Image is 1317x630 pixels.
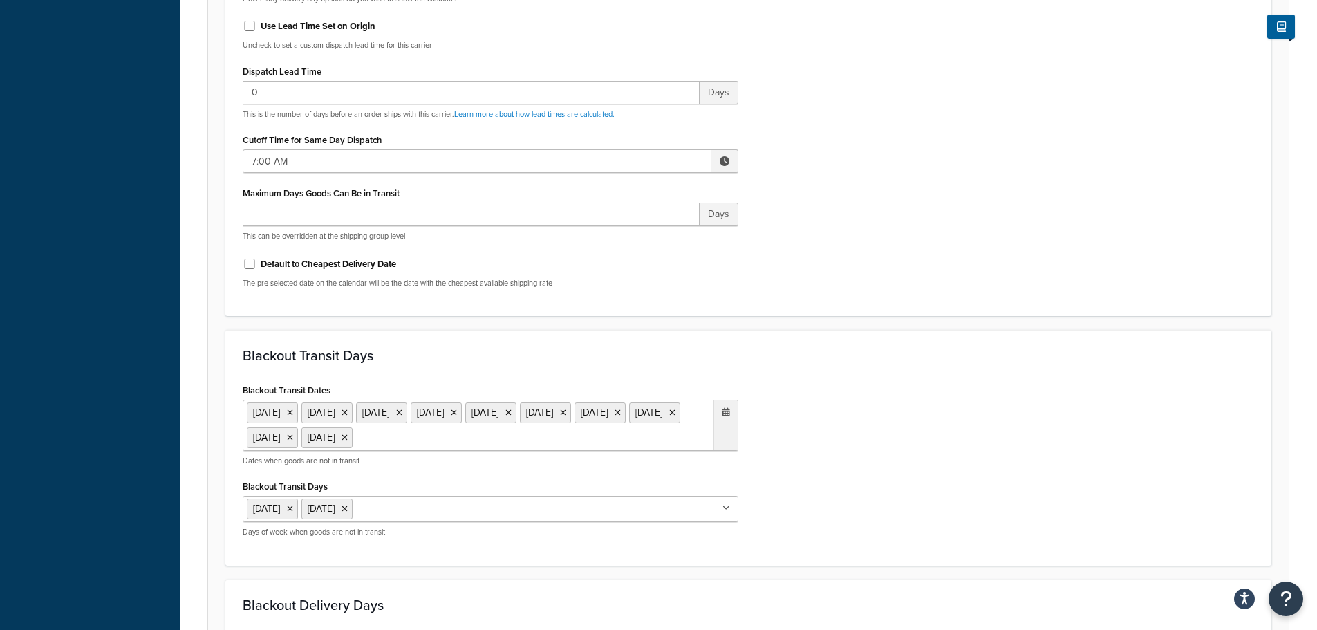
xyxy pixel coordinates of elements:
[243,348,1254,363] h3: Blackout Transit Days
[243,278,738,288] p: The pre-selected date on the calendar will be the date with the cheapest available shipping rate
[247,402,298,423] li: [DATE]
[243,385,330,396] label: Blackout Transit Dates
[243,527,738,537] p: Days of week when goods are not in transit
[301,402,353,423] li: [DATE]
[629,402,680,423] li: [DATE]
[243,40,738,50] p: Uncheck to set a custom dispatch lead time for this carrier
[261,20,375,33] label: Use Lead Time Set on Origin
[454,109,615,120] a: Learn more about how lead times are calculated.
[356,402,407,423] li: [DATE]
[243,231,738,241] p: This can be overridden at the shipping group level
[243,188,400,198] label: Maximum Days Goods Can Be in Transit
[465,402,516,423] li: [DATE]
[520,402,571,423] li: [DATE]
[261,258,396,270] label: Default to Cheapest Delivery Date
[243,135,382,145] label: Cutoff Time for Same Day Dispatch
[247,427,298,448] li: [DATE]
[700,81,738,104] span: Days
[308,501,335,516] span: [DATE]
[700,203,738,226] span: Days
[1267,15,1295,39] button: Show Help Docs
[243,109,738,120] p: This is the number of days before an order ships with this carrier.
[411,402,462,423] li: [DATE]
[301,427,353,448] li: [DATE]
[243,597,1254,613] h3: Blackout Delivery Days
[243,481,328,492] label: Blackout Transit Days
[243,456,738,466] p: Dates when goods are not in transit
[575,402,626,423] li: [DATE]
[253,501,280,516] span: [DATE]
[1269,582,1303,616] button: Open Resource Center
[243,66,321,77] label: Dispatch Lead Time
